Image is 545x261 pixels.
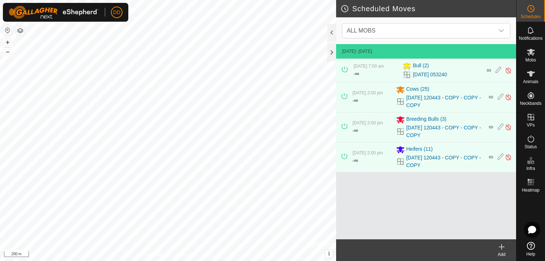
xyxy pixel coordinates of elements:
button: – [3,47,12,56]
img: Gallagher Logo [9,6,99,19]
img: Turn off schedule move [505,67,512,74]
span: - [DATE] [356,49,372,54]
h2: Scheduled Moves [340,4,516,13]
div: dropdown trigger [494,23,508,38]
span: i [328,251,330,257]
div: - [352,156,358,165]
img: Turn off schedule move [505,153,512,161]
span: Infra [526,166,535,171]
span: ALL MOBS [344,23,494,38]
a: [DATE] 120443 - COPY - COPY - COPY [406,94,484,109]
span: ∞ [354,157,358,163]
div: - [352,96,358,105]
span: Status [524,145,537,149]
span: Breeding Bulls (3) [406,115,446,124]
span: DD [113,9,120,16]
span: Cows (25) [406,85,429,94]
span: Notifications [519,36,542,40]
img: Turn off schedule move [505,123,512,131]
span: Bull (2) [413,62,429,70]
span: ∞ [354,97,358,103]
a: [DATE] 120443 - COPY - COPY - COPY [406,154,484,169]
img: Turn off schedule move [505,93,512,101]
span: ∞ [354,127,358,133]
span: [DATE] 2:00 pm [352,120,383,125]
span: [DATE] [342,49,356,54]
span: Schedules [520,14,541,19]
span: ∞ [489,123,493,130]
span: ∞ [355,70,359,77]
span: ∞ [489,93,493,100]
span: ∞ [486,67,491,74]
button: Reset Map [3,26,12,35]
a: [DATE] 053240 [413,71,447,78]
div: Add [487,251,516,258]
div: - [352,126,358,135]
span: Help [526,252,535,256]
span: ALL MOBS [347,27,375,34]
div: - [353,69,359,78]
span: [DATE] 2:00 pm [352,90,383,95]
button: + [3,38,12,47]
span: Heifers (11) [406,145,433,154]
span: VPs [527,123,535,127]
a: Privacy Policy [140,252,167,258]
button: Map Layers [16,26,25,35]
span: Mobs [525,58,536,62]
a: Contact Us [175,252,197,258]
span: [DATE] 7:00 am [353,64,384,69]
span: Neckbands [520,101,541,106]
span: [DATE] 2:00 pm [352,150,383,155]
a: [DATE] 120443 - COPY - COPY - COPY [406,124,484,139]
span: Heatmap [522,188,540,192]
span: Animals [523,80,538,84]
button: i [325,250,333,258]
span: ∞ [489,153,493,161]
a: Help [516,239,545,259]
